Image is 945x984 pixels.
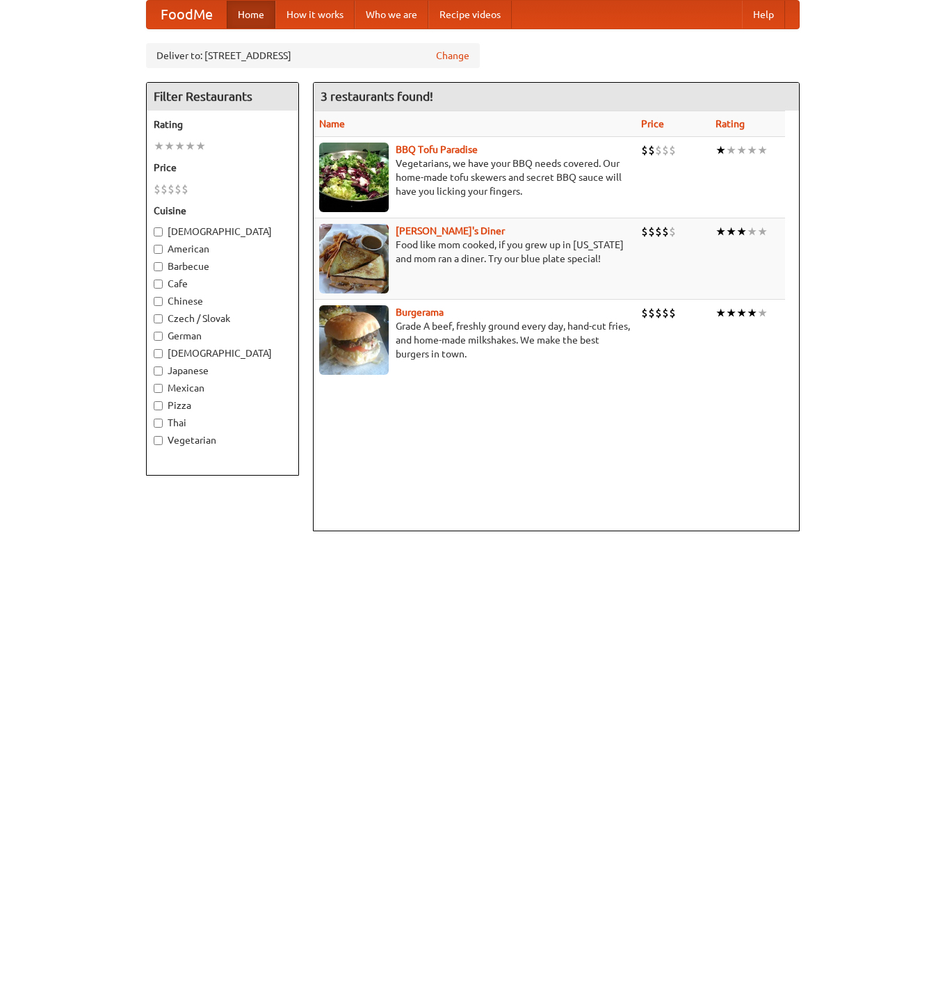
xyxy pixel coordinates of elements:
input: Cafe [154,280,163,289]
li: $ [648,224,655,239]
li: ★ [747,305,757,321]
li: ★ [716,224,726,239]
input: Pizza [154,401,163,410]
input: Czech / Slovak [154,314,163,323]
input: American [154,245,163,254]
a: Rating [716,118,745,129]
input: Thai [154,419,163,428]
li: ★ [195,138,206,154]
div: Deliver to: [STREET_ADDRESS] [146,43,480,68]
input: Mexican [154,384,163,393]
a: [PERSON_NAME]'s Diner [396,225,505,236]
h5: Rating [154,118,291,131]
li: ★ [726,224,736,239]
li: $ [662,143,669,158]
label: German [154,329,291,343]
label: Chinese [154,294,291,308]
li: $ [648,143,655,158]
a: Home [227,1,275,29]
a: Change [436,49,469,63]
li: ★ [747,143,757,158]
li: $ [669,224,676,239]
li: ★ [164,138,175,154]
li: $ [175,182,181,197]
input: Vegetarian [154,436,163,445]
p: Grade A beef, freshly ground every day, hand-cut fries, and home-made milkshakes. We make the bes... [319,319,630,361]
li: $ [669,305,676,321]
a: Name [319,118,345,129]
input: [DEMOGRAPHIC_DATA] [154,227,163,236]
li: $ [641,143,648,158]
input: Japanese [154,366,163,376]
a: FoodMe [147,1,227,29]
li: $ [161,182,168,197]
img: burgerama.jpg [319,305,389,375]
h5: Price [154,161,291,175]
li: ★ [757,224,768,239]
label: [DEMOGRAPHIC_DATA] [154,225,291,239]
li: ★ [716,305,726,321]
input: Barbecue [154,262,163,271]
img: tofuparadise.jpg [319,143,389,212]
a: How it works [275,1,355,29]
a: Burgerama [396,307,444,318]
li: $ [641,224,648,239]
label: [DEMOGRAPHIC_DATA] [154,346,291,360]
li: $ [662,224,669,239]
label: Vegetarian [154,433,291,447]
li: ★ [726,143,736,158]
label: Cafe [154,277,291,291]
img: sallys.jpg [319,224,389,293]
li: ★ [736,143,747,158]
li: ★ [757,305,768,321]
li: ★ [175,138,185,154]
label: American [154,242,291,256]
p: Food like mom cooked, if you grew up in [US_STATE] and mom ran a diner. Try our blue plate special! [319,238,630,266]
input: German [154,332,163,341]
li: ★ [185,138,195,154]
li: $ [154,182,161,197]
h4: Filter Restaurants [147,83,298,111]
li: $ [181,182,188,197]
li: ★ [747,224,757,239]
ng-pluralize: 3 restaurants found! [321,90,433,103]
li: $ [655,224,662,239]
label: Thai [154,416,291,430]
a: Help [742,1,785,29]
li: ★ [716,143,726,158]
label: Czech / Slovak [154,312,291,325]
p: Vegetarians, we have your BBQ needs covered. Our home-made tofu skewers and secret BBQ sauce will... [319,156,630,198]
li: ★ [736,305,747,321]
h5: Cuisine [154,204,291,218]
label: Pizza [154,398,291,412]
li: ★ [154,138,164,154]
label: Barbecue [154,259,291,273]
li: ★ [757,143,768,158]
li: $ [662,305,669,321]
label: Japanese [154,364,291,378]
label: Mexican [154,381,291,395]
li: $ [655,305,662,321]
li: $ [655,143,662,158]
input: [DEMOGRAPHIC_DATA] [154,349,163,358]
li: $ [641,305,648,321]
a: BBQ Tofu Paradise [396,144,478,155]
li: ★ [726,305,736,321]
li: ★ [736,224,747,239]
input: Chinese [154,297,163,306]
a: Who we are [355,1,428,29]
li: $ [168,182,175,197]
li: $ [669,143,676,158]
li: $ [648,305,655,321]
a: Price [641,118,664,129]
a: Recipe videos [428,1,512,29]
